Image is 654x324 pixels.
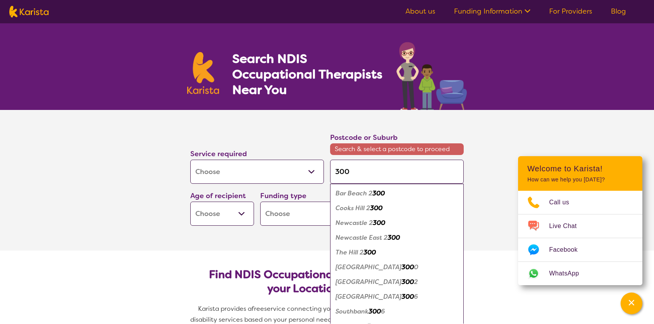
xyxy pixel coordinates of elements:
em: 300 [388,233,400,242]
em: Bar Beach 2 [336,189,372,197]
img: occupational-therapy [397,42,467,110]
em: The Hill 2 [336,248,364,256]
em: 0 [414,263,418,271]
span: WhatsApp [549,268,588,279]
button: Channel Menu [621,293,642,314]
em: 300 [402,293,414,301]
span: Call us [549,197,579,208]
input: Type [330,160,464,184]
label: Age of recipient [190,191,246,200]
em: 300 [370,204,383,212]
span: Karista provides a [198,305,252,313]
a: Blog [611,7,626,16]
em: [GEOGRAPHIC_DATA] [336,263,402,271]
em: 300 [373,219,385,227]
em: Cooks Hill 2 [336,204,370,212]
div: South Wharf 3006 [334,289,460,304]
img: Karista logo [9,6,49,17]
span: Live Chat [549,220,586,232]
div: Channel Menu [518,156,642,285]
em: 6 [414,293,418,301]
div: Newcastle 2300 [334,216,460,230]
label: Funding type [260,191,306,200]
em: 2 [414,278,418,286]
div: Southbank 3006 [334,304,460,319]
p: How can we help you [DATE]? [527,176,633,183]
span: Search & select a postcode to proceed [330,143,464,155]
div: East Melbourne 3002 [334,275,460,289]
a: For Providers [549,7,592,16]
a: Web link opens in a new tab. [518,262,642,285]
em: 6 [381,307,385,315]
em: 300 [369,307,381,315]
em: Newcastle East 2 [336,233,388,242]
em: Newcastle 2 [336,219,373,227]
div: Cooks Hill 2300 [334,201,460,216]
h2: Welcome to Karista! [527,164,633,173]
em: Southbank [336,307,369,315]
div: Bar Beach 2300 [334,186,460,201]
span: Facebook [549,244,587,256]
h1: Search NDIS Occupational Therapists Near You [232,51,383,98]
em: 300 [402,278,414,286]
em: [GEOGRAPHIC_DATA] [336,293,402,301]
label: Postcode or Suburb [330,133,398,142]
em: 300 [372,189,385,197]
span: free [252,305,264,313]
img: Karista logo [187,52,219,94]
a: Funding Information [454,7,531,16]
a: About us [405,7,435,16]
label: Service required [190,149,247,159]
ul: Choose channel [518,191,642,285]
div: The Hill 2300 [334,245,460,260]
div: Melbourne 3000 [334,260,460,275]
em: [GEOGRAPHIC_DATA] [336,278,402,286]
div: Newcastle East 2300 [334,230,460,245]
h2: Find NDIS Occupational Therapists based on your Location & Needs [197,268,457,296]
em: 300 [364,248,376,256]
em: 300 [402,263,414,271]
